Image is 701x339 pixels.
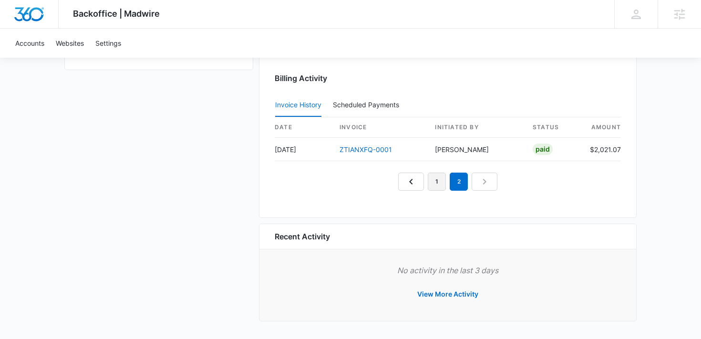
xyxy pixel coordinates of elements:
[275,117,332,138] th: date
[525,117,582,138] th: status
[450,173,468,191] em: 2
[10,29,50,58] a: Accounts
[408,283,488,306] button: View More Activity
[533,144,553,155] div: Paid
[398,173,497,191] nav: Pagination
[333,102,403,108] div: Scheduled Payments
[73,9,160,19] span: Backoffice | Madwire
[275,231,330,242] h6: Recent Activity
[275,94,321,117] button: Invoice History
[398,173,424,191] a: Previous Page
[50,29,90,58] a: Websites
[275,72,621,84] h3: Billing Activity
[275,138,332,161] td: [DATE]
[582,138,621,161] td: $2,021.07
[427,138,525,161] td: [PERSON_NAME]
[340,145,392,154] a: ZTIANXFQ-0001
[582,117,621,138] th: amount
[275,265,621,276] p: No activity in the last 3 days
[427,117,525,138] th: Initiated By
[428,173,446,191] a: Page 1
[90,29,127,58] a: Settings
[332,117,427,138] th: invoice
